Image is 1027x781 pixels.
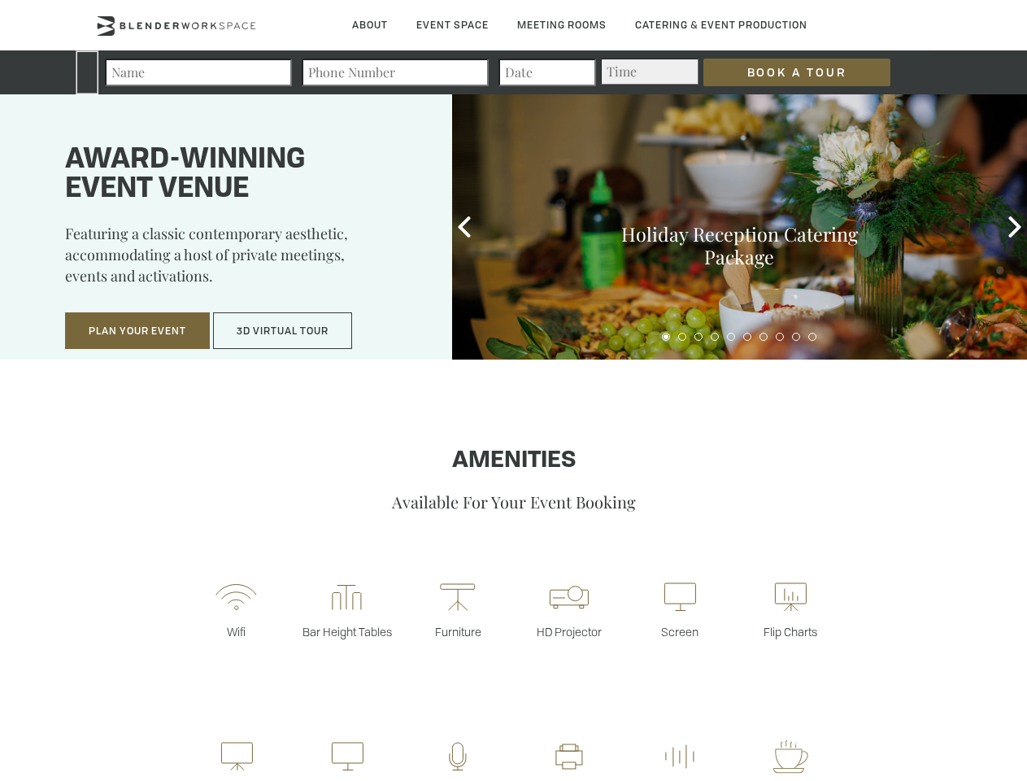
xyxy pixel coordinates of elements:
p: Wifi [181,624,291,639]
p: Flip Charts [735,624,846,639]
p: Featuring a classic contemporary aesthetic, accommodating a host of private meetings, events and ... [65,223,411,298]
p: HD Projector [514,624,624,639]
p: Available For Your Event Booking [51,491,976,513]
input: Name [105,59,292,86]
input: Phone Number [302,59,489,86]
button: Plan Your Event [65,312,210,350]
h1: Award-winning event venue [65,146,411,204]
p: Furniture [403,624,513,639]
input: Book a Tour [703,59,890,86]
button: 3D Virtual Tour [213,312,352,350]
p: Bar Height Tables [292,624,403,639]
h1: Amenities [51,448,976,474]
input: Date [498,59,596,86]
a: Holiday Reception Catering Package [621,221,858,269]
p: Screen [624,624,735,639]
